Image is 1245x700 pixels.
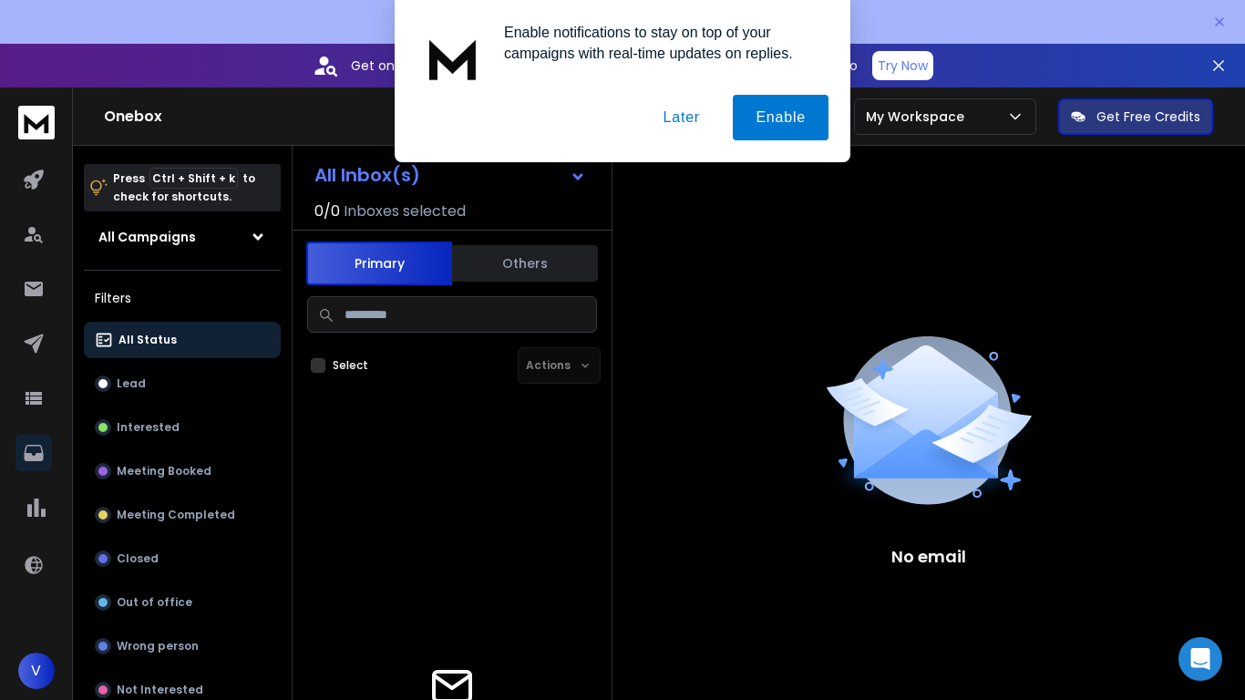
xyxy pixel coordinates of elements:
button: Interested [84,409,281,446]
p: Meeting Booked [117,464,211,479]
p: Press to check for shortcuts. [113,170,255,206]
h3: Filters [84,285,281,311]
div: Open Intercom Messenger [1178,637,1222,681]
span: 0 / 0 [314,201,340,222]
button: Lead [84,365,281,402]
button: Enable [733,95,828,140]
p: Meeting Completed [117,508,235,522]
button: Later [640,95,722,140]
button: All Inbox(s) [300,157,601,193]
button: All Campaigns [84,219,281,255]
p: Interested [117,420,180,435]
p: Wrong person [117,639,199,654]
button: Wrong person [84,628,281,664]
button: Closed [84,540,281,577]
h1: All Campaigns [98,228,196,246]
div: Enable notifications to stay on top of your campaigns with real-time updates on replies. [489,22,828,64]
p: All Status [118,333,177,347]
button: Meeting Booked [84,453,281,489]
p: Out of office [117,595,192,610]
h1: All Inbox(s) [314,166,420,184]
p: Not Interested [117,683,203,697]
label: Select [333,358,368,373]
button: Primary [306,242,452,285]
p: Lead [117,376,146,391]
span: Ctrl + Shift + k [149,168,238,189]
img: notification icon [417,22,489,95]
button: Others [452,243,598,283]
button: Out of office [84,584,281,621]
button: V [18,653,55,689]
h3: Inboxes selected [344,201,466,222]
p: No email [891,544,966,570]
button: Meeting Completed [84,497,281,533]
button: All Status [84,322,281,358]
p: Closed [117,551,159,566]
